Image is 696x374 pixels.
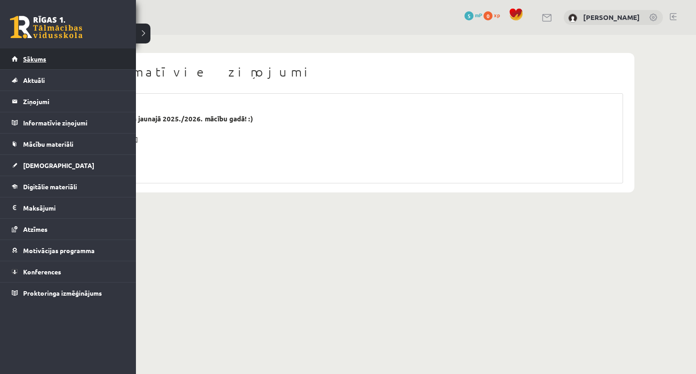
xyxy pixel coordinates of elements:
a: Rīgas 1. Tālmācības vidusskola [10,16,82,38]
span: Mācību materiāli [23,140,73,148]
div: [URL][DOMAIN_NAME] [71,135,618,144]
a: Motivācijas programma [12,240,125,261]
span: Sākums [23,55,46,63]
div: Direktores uzruna jaunajā 2025./2026. mācību gadā! :) [77,114,611,124]
h1: Informatīvie ziņojumi [66,64,623,80]
a: Proktoringa izmēģinājums [12,283,125,303]
span: Digitālie materiāli [23,182,77,191]
a: [PERSON_NAME] [583,13,640,22]
legend: Ziņojumi [23,91,125,112]
span: Proktoringa izmēģinājums [23,289,102,297]
span: 0 [483,11,493,20]
a: 5 mP [464,11,482,19]
img: Anna Cirse [568,14,577,23]
span: 5 [464,11,474,20]
a: [DEMOGRAPHIC_DATA] [12,155,125,176]
a: Atzīmes [12,219,125,240]
legend: Maksājumi [23,197,125,218]
span: Aktuāli [23,76,45,84]
span: Konferences [23,268,61,276]
a: Maksājumi [12,197,125,218]
span: Atzīmes [23,225,48,233]
span: [DEMOGRAPHIC_DATA] [23,161,94,169]
a: Informatīvie ziņojumi [12,112,125,133]
span: mP [475,11,482,19]
div: [DATE] 19:47:56 [71,105,618,114]
span: Motivācijas programma [23,246,95,254]
a: Digitālie materiāli [12,176,125,197]
span: xp [494,11,500,19]
a: Mācību materiāli [12,134,125,154]
a: Konferences [12,261,125,282]
a: 0 xp [483,11,504,19]
a: Sākums [12,48,125,69]
a: Ziņojumi [12,91,125,112]
legend: Informatīvie ziņojumi [23,112,125,133]
a: Aktuāli [12,70,125,91]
